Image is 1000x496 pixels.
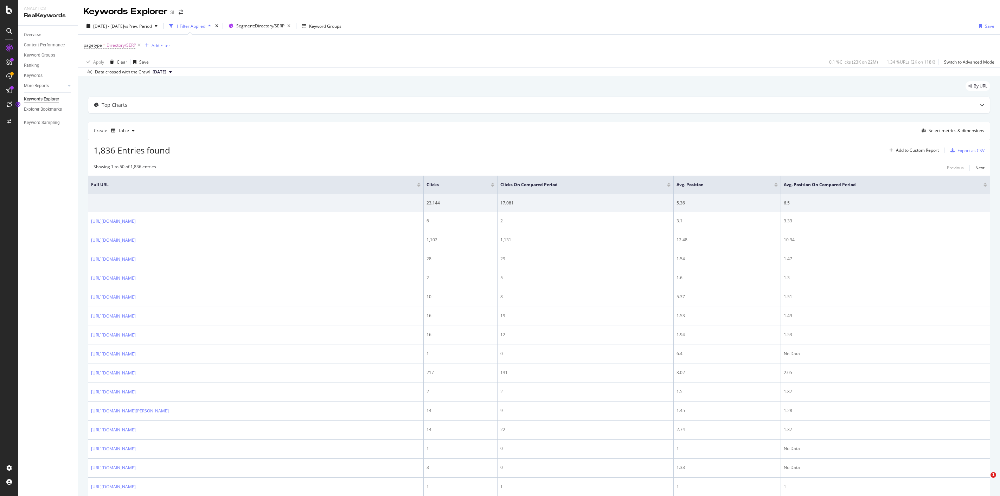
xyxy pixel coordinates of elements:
div: 14 [427,407,494,414]
div: 29 [500,256,671,262]
div: 2 [500,218,671,224]
a: Keyword Sampling [24,119,73,126]
a: Explorer Bookmarks [24,106,73,113]
button: Export as CSV [948,145,985,156]
div: 16 [427,313,494,319]
div: Add to Custom Report [896,148,939,152]
div: 3.02 [677,370,778,376]
div: Tooltip anchor [15,101,21,107]
button: Switch to Advanced Mode [941,56,994,67]
button: Apply [84,56,104,67]
div: 1,102 [427,237,494,243]
div: 8 [500,294,671,300]
div: Analytics [24,6,72,12]
button: Segment:Directory/SERP [226,20,293,32]
button: Save [130,56,149,67]
div: No Data [784,351,987,357]
span: 1 [991,472,996,478]
a: [URL][DOMAIN_NAME] [91,464,136,471]
span: [DATE] - [DATE] [93,23,124,29]
div: Keyword Groups [309,23,341,29]
div: 0 [500,445,671,452]
div: Table [118,129,129,133]
a: [URL][DOMAIN_NAME] [91,275,136,282]
div: 5.36 [677,200,778,206]
button: Save [976,20,994,32]
div: 17,081 [500,200,671,206]
div: 1.37 [784,426,987,433]
a: [URL][DOMAIN_NAME] [91,370,136,377]
a: [URL][DOMAIN_NAME] [91,483,136,490]
div: 14 [427,426,494,433]
div: 1 [427,483,494,490]
a: [URL][DOMAIN_NAME] [91,426,136,433]
span: Avg. Position [677,182,764,188]
div: Top Charts [102,102,127,109]
div: 1.28 [784,407,987,414]
div: 1 [427,351,494,357]
a: [URL][DOMAIN_NAME] [91,256,136,263]
div: 16 [427,332,494,338]
div: 0 [500,464,671,471]
div: Keywords Explorer [84,6,167,18]
div: 1 Filter Applied [176,23,205,29]
iframe: Intercom live chat [976,472,993,489]
div: Save [139,59,149,65]
a: [URL][DOMAIN_NAME][PERSON_NAME] [91,407,169,415]
a: [URL][DOMAIN_NAME] [91,389,136,396]
div: 19 [500,313,671,319]
div: No Data [784,445,987,452]
div: Content Performance [24,41,65,49]
div: Next [975,165,985,171]
div: 1.94 [677,332,778,338]
button: Add Filter [142,41,170,50]
div: 22 [500,426,671,433]
div: 23,144 [427,200,494,206]
div: 6.5 [784,200,987,206]
span: = [103,42,105,48]
div: 1.5 [677,389,778,395]
span: Avg. Position On Compared Period [784,182,973,188]
div: Explorer Bookmarks [24,106,62,113]
div: 28 [427,256,494,262]
div: 1 [677,483,778,490]
button: Table [108,125,137,136]
a: [URL][DOMAIN_NAME] [91,313,136,320]
a: [URL][DOMAIN_NAME] [91,294,136,301]
div: 5 [500,275,671,281]
span: 2025 Aug. 8th [153,69,166,75]
div: 1.34 % URLs ( 2K on 118K ) [887,59,935,65]
div: 3 [427,464,494,471]
span: Directory/SERP [107,40,136,50]
div: 12.48 [677,237,778,243]
a: Overview [24,31,73,39]
button: Add to Custom Report [886,145,939,156]
button: [DATE] - [DATE]vsPrev. Period [84,20,160,32]
span: Segment: Directory/SERP [236,23,284,29]
button: [DATE] [150,68,175,76]
div: 1.53 [784,332,987,338]
div: 2 [427,389,494,395]
span: By URL [974,84,987,88]
span: 1,836 Entries found [94,144,170,156]
button: Next [975,164,985,172]
div: 1.45 [677,407,778,414]
div: Keywords Explorer [24,96,59,103]
div: RealKeywords [24,12,72,20]
div: 0 [500,351,671,357]
div: Keyword Groups [24,52,55,59]
button: Clear [107,56,127,67]
div: 1 [500,483,671,490]
span: Full URL [91,182,406,188]
a: Keyword Groups [24,52,73,59]
a: More Reports [24,82,66,90]
span: vs Prev. Period [124,23,152,29]
div: Keyword Sampling [24,119,60,126]
div: 1,131 [500,237,671,243]
button: Previous [947,164,964,172]
div: 9 [500,407,671,414]
div: 12 [500,332,671,338]
div: Ranking [24,62,39,69]
div: 1.6 [677,275,778,281]
div: Select metrics & dimensions [929,128,984,133]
